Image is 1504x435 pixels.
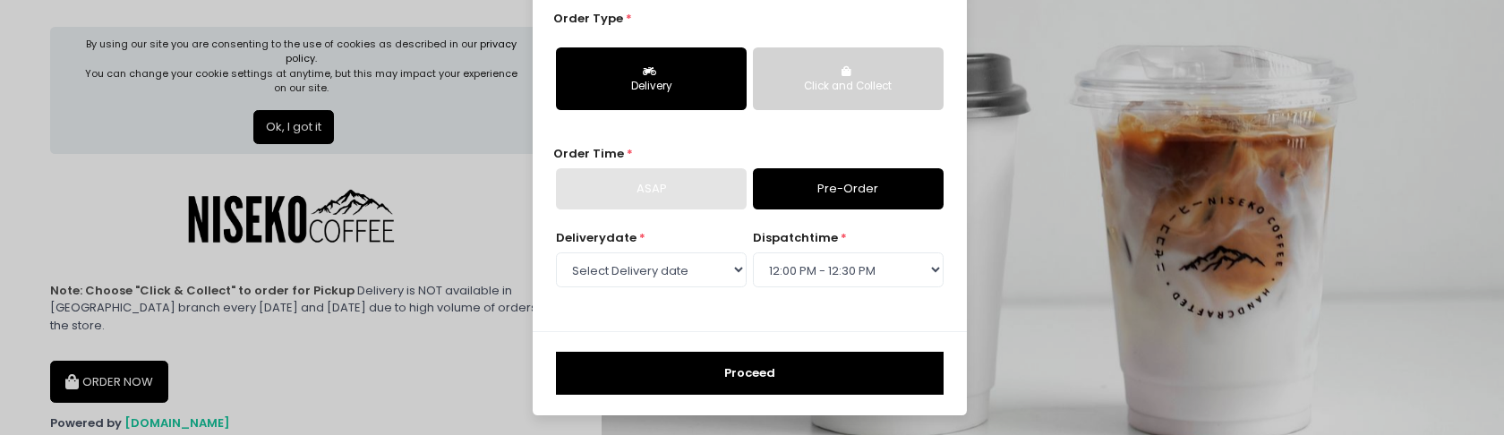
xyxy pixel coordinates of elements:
[556,47,747,110] button: Delivery
[553,10,623,27] span: Order Type
[556,229,637,246] span: Delivery date
[568,79,734,95] div: Delivery
[553,145,624,162] span: Order Time
[753,168,944,209] a: Pre-Order
[765,79,931,95] div: Click and Collect
[753,47,944,110] button: Click and Collect
[753,229,838,246] span: dispatch time
[556,352,944,395] button: Proceed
